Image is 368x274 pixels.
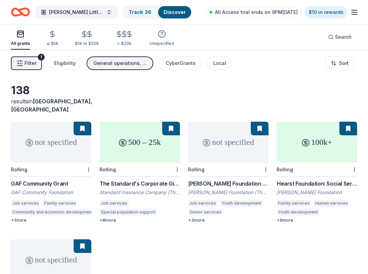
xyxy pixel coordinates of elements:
[215,8,298,16] span: All Access trial ends on 9PM[DATE]
[206,56,232,70] button: Local
[99,167,116,172] div: Rolling
[11,4,30,20] a: Home
[123,5,192,19] button: Track· 36Discover
[277,218,357,223] div: + 9 more
[99,200,129,207] div: Job services
[305,6,348,18] a: $10 in rewards
[46,28,58,50] button: ≤ $5k
[188,189,269,196] div: [PERSON_NAME] Foundation (The [PERSON_NAME] Foundation)
[11,167,27,172] div: Rolling
[11,189,91,196] div: GAF Community Foundation
[11,84,91,97] div: 138
[46,41,58,46] div: ≤ $5k
[129,9,151,15] a: Track· 36
[11,122,91,162] div: not specified
[43,200,77,207] div: Family services
[11,98,92,113] span: [GEOGRAPHIC_DATA], [GEOGRAPHIC_DATA]
[11,56,42,70] button: Filter1
[87,56,153,70] button: General operations, Capital
[99,218,180,223] div: + 8 more
[325,56,354,70] button: Sort
[339,59,349,67] span: Sort
[314,200,349,207] div: Human services
[99,179,180,188] div: The Standard's Corporate Giving Program
[277,200,311,207] div: Family services
[159,56,201,70] button: CyberGrants
[99,122,180,162] div: 500 – 25k
[277,122,357,223] a: 100k+RollingHearst Foundation: Social Service Grant[PERSON_NAME] FoundationFamily servicesHuman s...
[11,41,30,46] div: All grants
[188,179,269,188] div: [PERSON_NAME] Foundation Grant
[205,7,302,18] a: All Access trial ends on 9PM[DATE]
[188,209,223,216] div: Senior services
[93,59,148,67] div: General operations, Capital
[54,59,76,67] div: Eligibility
[99,122,180,223] a: 500 – 25kRollingThe Standard's Corporate Giving ProgramStandard Insurance Company (The Standard)J...
[75,28,99,50] button: $5k to $20k
[11,98,92,113] span: in
[11,209,94,216] div: Community and economic development
[166,59,196,67] div: CyberGrants
[188,122,269,223] a: not specifiedRolling[PERSON_NAME] Foundation Grant[PERSON_NAME] Foundation (The [PERSON_NAME] Fou...
[150,27,174,50] button: Unspecified
[220,200,263,207] div: Youth development
[188,200,217,207] div: Job services
[35,5,117,19] button: [PERSON_NAME] Little Angels Program
[99,209,157,216] div: Special population support
[11,179,91,188] div: GAF Community Grant
[277,209,319,216] div: Youth development
[213,59,226,67] div: Local
[115,28,133,50] button: > $20k
[11,27,30,50] button: All grants
[277,167,293,172] div: Rolling
[188,122,269,162] div: not specified
[11,122,91,223] a: not specifiedRollingGAF Community GrantGAF Community FoundationJob servicesFamily servicesCommuni...
[11,97,91,114] div: results
[49,8,104,16] span: [PERSON_NAME] Little Angels Program
[277,189,357,196] div: [PERSON_NAME] Foundation
[47,56,81,70] button: Eligibility
[11,218,91,223] div: + 1 more
[38,54,45,61] div: 1
[99,189,180,196] div: Standard Insurance Company (The Standard)
[322,209,350,216] div: Environment
[25,59,36,67] span: Filter
[75,41,99,46] div: $5k to $20k
[164,9,186,15] a: Discover
[150,41,174,46] div: Unspecified
[11,200,40,207] div: Job services
[277,179,357,188] div: Hearst Foundation: Social Service Grant
[335,33,352,41] span: Search
[115,41,133,46] div: > $20k
[188,218,269,223] div: + 3 more
[277,122,357,162] div: 100k+
[188,167,204,172] div: Rolling
[323,30,357,44] button: Search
